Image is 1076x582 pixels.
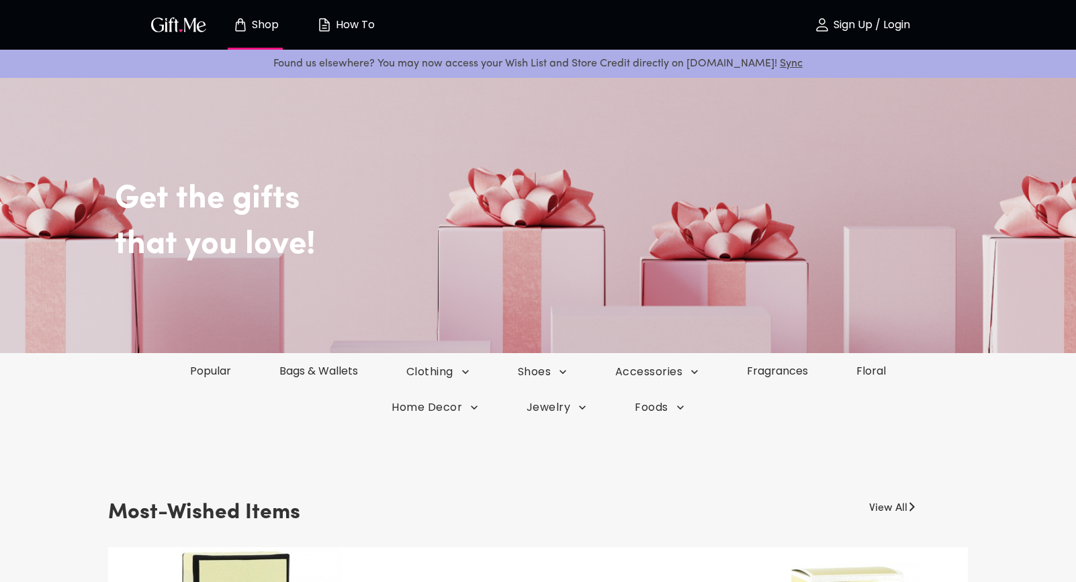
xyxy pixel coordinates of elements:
[780,58,803,69] a: Sync
[615,365,699,379] span: Accessories
[635,400,684,415] span: Foods
[367,400,502,415] button: Home Decor
[11,55,1065,72] p: Found us elsewhere? You may now access your Wish List and Store Credit directly on [DOMAIN_NAME]!
[115,140,1022,219] h2: Get the gifts
[527,400,586,415] span: Jewelry
[255,363,382,379] a: Bags & Wallets
[147,17,210,33] button: GiftMe Logo
[249,19,279,31] p: Shop
[591,365,723,379] button: Accessories
[830,19,910,31] p: Sign Up / Login
[502,400,611,415] button: Jewelry
[382,365,494,379] button: Clothing
[332,19,375,31] p: How To
[108,495,300,531] h3: Most-Wished Items
[795,3,929,46] button: Sign Up / Login
[218,3,292,46] button: Store page
[115,226,1022,264] h2: that you love!
[308,3,382,46] button: How To
[392,400,478,415] span: Home Decor
[406,365,469,379] span: Clothing
[148,15,209,34] img: GiftMe Logo
[832,363,910,379] a: Floral
[611,400,708,415] button: Foods
[518,365,567,379] span: Shoes
[166,363,255,379] a: Popular
[723,363,832,379] a: Fragrances
[869,495,907,516] a: View All
[316,17,332,33] img: how-to.svg
[494,365,591,379] button: Shoes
